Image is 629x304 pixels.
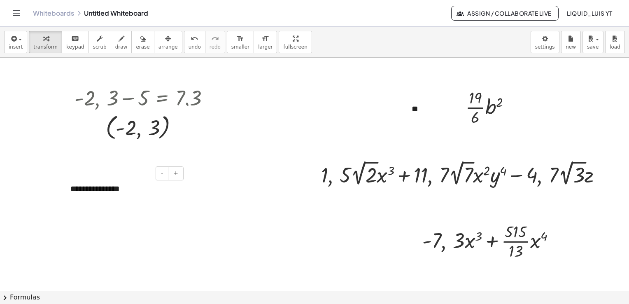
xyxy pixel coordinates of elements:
button: draw [111,31,132,53]
button: scrub [89,31,111,53]
span: smaller [231,44,249,50]
i: redo [211,34,219,44]
span: undo [189,44,201,50]
button: insert [4,31,27,53]
button: redoredo [205,31,225,53]
span: scrub [93,44,107,50]
button: + [168,166,184,180]
span: arrange [158,44,178,50]
span: save [587,44,599,50]
span: fullscreen [283,44,307,50]
button: format_sizelarger [254,31,277,53]
button: keyboardkeypad [62,31,89,53]
i: undo [191,34,198,44]
button: save [582,31,603,53]
span: Liquid_luis YT [567,9,613,17]
button: Liquid_luis YT [560,6,619,21]
span: settings [535,44,555,50]
span: load [610,44,620,50]
i: keyboard [71,34,79,44]
span: redo [210,44,221,50]
button: transform [29,31,62,53]
button: fullscreen [279,31,312,53]
button: Assign / Collaborate Live [451,6,559,21]
button: format_sizesmaller [227,31,254,53]
i: format_size [261,34,269,44]
span: draw [115,44,128,50]
span: Assign / Collaborate Live [458,9,552,17]
i: format_size [236,34,244,44]
button: arrange [154,31,182,53]
button: undoundo [184,31,205,53]
button: Toggle navigation [10,7,23,20]
span: larger [258,44,273,50]
span: insert [9,44,23,50]
span: transform [33,44,58,50]
button: erase [131,31,154,53]
button: settings [531,31,559,53]
a: Whiteboards [33,9,74,17]
button: new [561,31,581,53]
span: - [161,170,163,176]
span: + [173,170,178,176]
span: keypad [66,44,84,50]
span: erase [136,44,149,50]
span: new [566,44,576,50]
button: load [605,31,625,53]
button: - [156,166,168,180]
